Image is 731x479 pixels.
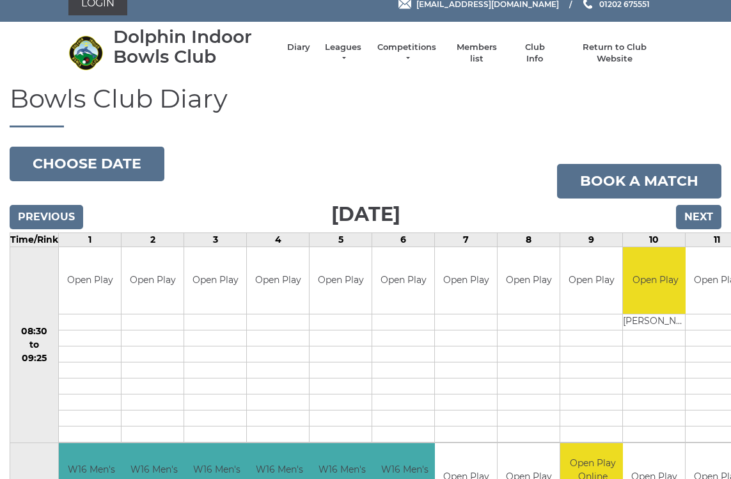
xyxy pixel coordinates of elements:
[557,164,721,199] a: Book a match
[623,314,688,330] td: [PERSON_NAME]
[10,247,59,443] td: 08:30 to 09:25
[184,247,246,314] td: Open Play
[676,205,721,229] input: Next
[372,232,435,247] td: 6
[498,232,560,247] td: 8
[113,27,274,67] div: Dolphin Indoor Bowls Club
[372,247,434,314] td: Open Play
[560,247,622,314] td: Open Play
[10,232,59,247] td: Time/Rink
[450,42,503,65] a: Members list
[560,232,623,247] td: 9
[10,147,164,181] button: Choose date
[247,232,310,247] td: 4
[10,85,721,127] h1: Bowls Club Diary
[122,232,184,247] td: 2
[435,232,498,247] td: 7
[10,205,83,229] input: Previous
[498,247,560,314] td: Open Play
[59,232,122,247] td: 1
[310,232,372,247] td: 5
[623,232,686,247] td: 10
[435,247,497,314] td: Open Play
[59,247,121,314] td: Open Play
[247,247,309,314] td: Open Play
[323,42,363,65] a: Leagues
[184,232,247,247] td: 3
[623,247,688,314] td: Open Play
[287,42,310,53] a: Diary
[68,35,104,70] img: Dolphin Indoor Bowls Club
[310,247,372,314] td: Open Play
[566,42,663,65] a: Return to Club Website
[376,42,437,65] a: Competitions
[122,247,184,314] td: Open Play
[516,42,553,65] a: Club Info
